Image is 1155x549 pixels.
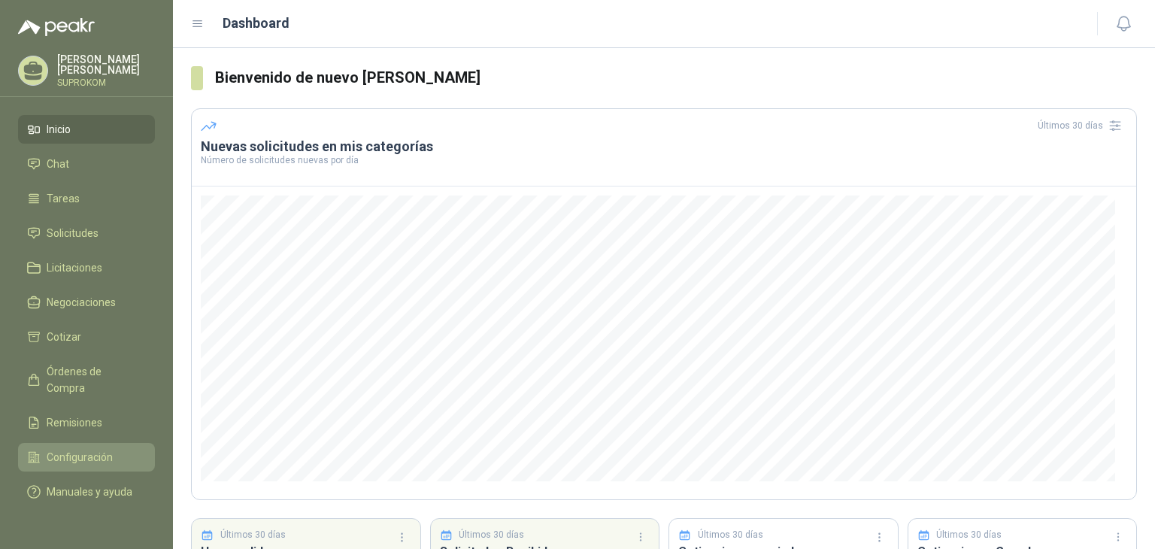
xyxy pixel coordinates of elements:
a: Configuración [18,443,155,472]
span: Tareas [47,190,80,207]
span: Inicio [47,121,71,138]
span: Chat [47,156,69,172]
span: Remisiones [47,414,102,431]
a: Órdenes de Compra [18,357,155,402]
h3: Bienvenido de nuevo [PERSON_NAME] [215,66,1137,89]
p: Últimos 30 días [220,528,286,542]
a: Negociaciones [18,288,155,317]
p: Número de solicitudes nuevas por día [201,156,1127,165]
h1: Dashboard [223,13,290,34]
span: Configuración [47,449,113,466]
p: SUPROKOM [57,78,155,87]
a: Inicio [18,115,155,144]
div: Últimos 30 días [1038,114,1127,138]
h3: Nuevas solicitudes en mis categorías [201,138,1127,156]
img: Logo peakr [18,18,95,36]
span: Negociaciones [47,294,116,311]
span: Órdenes de Compra [47,363,141,396]
a: Cotizar [18,323,155,351]
span: Licitaciones [47,259,102,276]
span: Solicitudes [47,225,99,241]
a: Tareas [18,184,155,213]
span: Manuales y ayuda [47,484,132,500]
p: [PERSON_NAME] [PERSON_NAME] [57,54,155,75]
a: Remisiones [18,408,155,437]
a: Chat [18,150,155,178]
p: Últimos 30 días [459,528,524,542]
a: Manuales y ayuda [18,478,155,506]
a: Solicitudes [18,219,155,247]
p: Últimos 30 días [936,528,1002,542]
span: Cotizar [47,329,81,345]
a: Licitaciones [18,253,155,282]
p: Últimos 30 días [698,528,763,542]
